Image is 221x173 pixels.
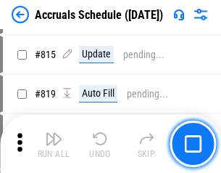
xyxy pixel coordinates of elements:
img: Main button [184,135,201,153]
img: Settings menu [192,6,209,23]
div: Update [79,46,114,63]
span: # 815 [35,49,56,60]
div: pending... [123,49,164,60]
div: pending... [127,89,168,100]
div: Auto Fill [79,85,117,102]
div: Accruals Schedule ([DATE]) [35,8,163,22]
span: # 819 [35,88,56,100]
img: Back [12,6,29,23]
img: Support [173,9,185,20]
